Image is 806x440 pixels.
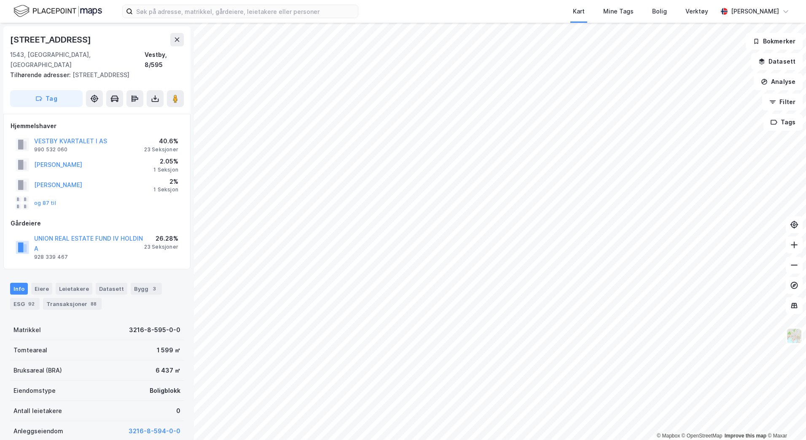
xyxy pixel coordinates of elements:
[153,166,178,173] div: 1 Seksjon
[682,433,723,439] a: OpenStreetMap
[144,244,178,250] div: 23 Seksjoner
[150,284,159,293] div: 3
[10,33,93,46] div: [STREET_ADDRESS]
[145,50,184,70] div: Vestby, 8/595
[13,406,62,416] div: Antall leietakere
[763,114,803,131] button: Tags
[31,283,52,295] div: Eiere
[754,73,803,90] button: Analyse
[751,53,803,70] button: Datasett
[150,386,180,396] div: Boligblokk
[156,365,180,376] div: 6 437 ㎡
[11,121,183,131] div: Hjemmelshaver
[153,156,178,166] div: 2.05%
[10,90,83,107] button: Tag
[131,283,162,295] div: Bygg
[764,400,806,440] div: Kontrollprogram for chat
[10,70,177,80] div: [STREET_ADDRESS]
[89,300,98,308] div: 88
[153,177,178,187] div: 2%
[10,71,73,78] span: Tilhørende adresser:
[603,6,634,16] div: Mine Tags
[34,146,67,153] div: 990 532 060
[746,33,803,50] button: Bokmerker
[144,233,178,244] div: 26.28%
[10,283,28,295] div: Info
[13,325,41,335] div: Matrikkel
[786,328,802,344] img: Z
[657,433,680,439] a: Mapbox
[573,6,585,16] div: Kart
[731,6,779,16] div: [PERSON_NAME]
[176,406,180,416] div: 0
[27,300,36,308] div: 92
[34,254,68,260] div: 928 339 467
[11,218,183,228] div: Gårdeiere
[13,426,63,436] div: Anleggseiendom
[144,146,178,153] div: 23 Seksjoner
[13,386,56,396] div: Eiendomstype
[133,5,358,18] input: Søk på adresse, matrikkel, gårdeiere, leietakere eller personer
[10,298,40,310] div: ESG
[43,298,102,310] div: Transaksjoner
[129,426,180,436] button: 3216-8-594-0-0
[13,365,62,376] div: Bruksareal (BRA)
[685,6,708,16] div: Verktøy
[153,186,178,193] div: 1 Seksjon
[13,4,102,19] img: logo.f888ab2527a4732fd821a326f86c7f29.svg
[129,325,180,335] div: 3216-8-595-0-0
[10,50,145,70] div: 1543, [GEOGRAPHIC_DATA], [GEOGRAPHIC_DATA]
[144,136,178,146] div: 40.6%
[652,6,667,16] div: Bolig
[764,400,806,440] iframe: Chat Widget
[157,345,180,355] div: 1 599 ㎡
[725,433,766,439] a: Improve this map
[13,345,47,355] div: Tomteareal
[762,94,803,110] button: Filter
[96,283,127,295] div: Datasett
[56,283,92,295] div: Leietakere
